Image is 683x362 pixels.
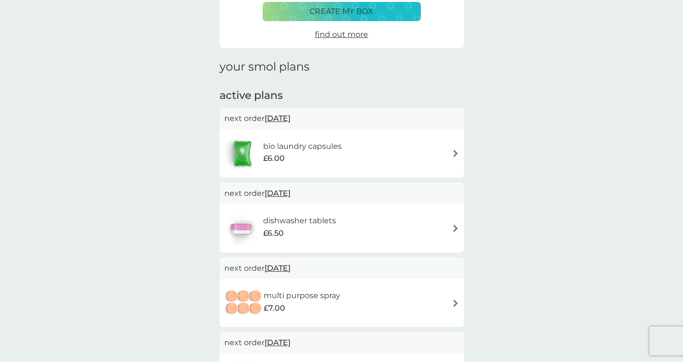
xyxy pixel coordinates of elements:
[224,286,264,320] img: multi purpose spray
[265,333,290,352] span: [DATE]
[264,290,340,302] h6: multi purpose spray
[224,212,258,245] img: dishwasher tablets
[265,109,290,128] span: [DATE]
[263,215,336,227] h6: dishwasher tablets
[263,140,342,153] h6: bio laundry capsules
[224,187,459,200] p: next order
[452,150,459,157] img: arrow right
[263,152,285,165] span: £6.00
[263,227,284,240] span: £6.50
[265,259,290,278] span: [DATE]
[220,88,464,103] h2: active plans
[264,302,285,314] span: £7.00
[224,112,459,125] p: next order
[263,2,421,21] button: create my box
[224,137,261,170] img: bio laundry capsules
[310,5,373,18] p: create my box
[224,337,459,349] p: next order
[224,262,459,275] p: next order
[265,184,290,203] span: [DATE]
[315,28,368,41] a: find out more
[452,300,459,307] img: arrow right
[220,60,464,74] h1: your smol plans
[315,30,368,39] span: find out more
[452,225,459,232] img: arrow right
